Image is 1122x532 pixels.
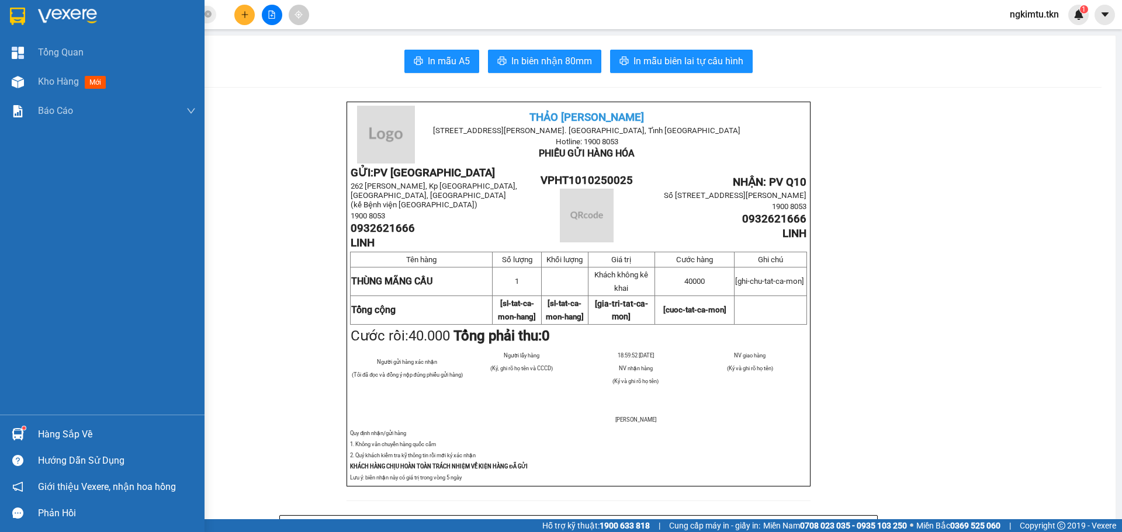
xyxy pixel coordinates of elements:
span: Miền Bắc [916,519,1000,532]
img: solution-icon [12,105,24,117]
span: [STREET_ADDRESS][PERSON_NAME]. [GEOGRAPHIC_DATA], Tỉnh [GEOGRAPHIC_DATA] [433,126,740,135]
span: Miền Nam [763,519,907,532]
span: 40000 [684,277,705,286]
span: Hotline: 1900 8053 [556,137,618,146]
strong: KHÁCH HÀNG CHỊU HOÀN TOÀN TRÁCH NHIỆM VỀ KIỆN HÀNG ĐÃ GỬI [350,463,528,470]
span: THẢO [PERSON_NAME] [529,111,644,124]
span: (Ký và ghi rõ họ tên) [727,365,773,371]
span: caret-down [1100,9,1110,20]
span: 1 [515,277,519,286]
button: caret-down [1095,5,1115,25]
span: [ghi-chu-tat-ca-mon] [735,277,804,286]
span: ⚪️ [910,523,913,528]
div: Phản hồi [38,505,196,522]
button: printerIn mẫu biên lai tự cấu hình [610,50,753,73]
span: Cung cấp máy in - giấy in: [669,519,760,532]
span: copyright [1057,521,1065,530]
span: [cuoc-tat-ca-mon] [663,305,726,314]
span: 2. Quý khách kiểm tra kỹ thông tin rồi mới ký xác nhận [350,452,476,458]
span: VPHT1010250025 [541,174,633,187]
button: plus [234,5,255,25]
span: mới [85,76,106,89]
span: 18:59:52 [DATE] [618,352,654,359]
button: printerIn biên nhận 80mm [488,50,601,73]
span: In mẫu biên lai tự cấu hình [633,54,743,68]
img: logo-vxr [10,8,25,25]
span: Tên hàng [406,255,437,264]
span: LINH [351,237,375,249]
span: Hỗ trợ kỹ thuật: [542,519,650,532]
span: printer [414,56,423,67]
span: question-circle [12,455,23,466]
sup: 1 [22,426,26,430]
span: (Tôi đã đọc và đồng ý nộp đúng phiếu gửi hàng) [352,371,463,378]
span: | [1009,519,1011,532]
span: close-circle [205,11,212,18]
span: Người lấy hàng [504,352,539,359]
strong: GỬI: [351,166,495,179]
span: 1 [1082,5,1086,13]
span: Số [STREET_ADDRESS][PERSON_NAME] [664,191,806,200]
span: notification [12,481,23,492]
span: 1. Không vân chuyển hàng quốc cấm [350,441,436,447]
span: PV [GEOGRAPHIC_DATA] [373,166,495,179]
span: file-add [268,11,276,19]
sup: 1 [1080,5,1088,13]
img: warehouse-icon [12,76,24,88]
button: aim [289,5,309,25]
span: Cước rồi: [351,328,550,344]
span: Kho hàng [38,76,79,87]
span: LINH [782,227,806,240]
strong: Tổng cộng [351,304,396,315]
span: 262 [PERSON_NAME], Kp [GEOGRAPHIC_DATA], [GEOGRAPHIC_DATA], [GEOGRAPHIC_DATA] (kế Bệnh viện [GEOG... [351,182,517,209]
strong: 0369 525 060 [950,521,1000,530]
span: printer [619,56,629,67]
span: PHIẾU GỬI HÀNG HÓA [539,148,635,159]
span: close-circle [205,9,212,20]
span: Quy định nhận/gửi hàng [350,430,406,436]
img: warehouse-icon [12,428,24,440]
button: printerIn mẫu A5 [404,50,479,73]
span: Báo cáo [38,103,73,118]
span: (Ký và ghi rõ họ tên) [612,378,659,384]
span: | [659,519,660,532]
img: logo.jpg [15,15,73,73]
span: Lưu ý: biên nhận này có giá trị trong vòng 5 ngày [350,474,462,481]
span: THÙNG MÃNG CẦU [351,276,432,287]
li: Hotline: 1900 8153 [109,43,489,58]
img: qr-code [560,189,614,242]
span: Người gửi hàng xác nhận [377,359,437,365]
span: plus [241,11,249,19]
span: Giới thiệu Vexere, nhận hoa hồng [38,479,176,494]
span: Khách không kê khai [594,270,648,293]
span: [sl-tat-ca-mon-hang] [498,299,536,321]
span: printer [497,56,507,67]
span: 0932621666 [351,222,415,235]
span: NHẬN: PV Q10 [733,176,806,189]
div: Hàng sắp về [38,426,196,443]
span: 1900 8053 [351,211,385,220]
span: ngkimtu.tkn [1000,7,1068,22]
span: down [186,106,196,116]
span: Giá trị [611,255,631,264]
span: Tổng Quan [38,45,84,60]
span: NV nhận hàng [619,365,653,371]
img: dashboard-icon [12,47,24,59]
span: Khối lượng [546,255,583,264]
span: [gia-tri-tat-ca-mon] [595,299,648,321]
strong: Tổng phải thu: [453,328,550,344]
span: 40.000 [408,328,450,344]
button: file-add [262,5,282,25]
span: 0932621666 [742,213,806,225]
span: Số lượng [502,255,532,264]
span: 0 [542,328,550,344]
span: message [12,507,23,519]
b: GỬI : PV Q10 [15,85,108,104]
span: [PERSON_NAME] [615,416,656,423]
strong: 1900 633 818 [600,521,650,530]
span: [sl-tat-ca-mon-hang] [546,299,584,321]
span: Ghi chú [758,255,783,264]
span: Cước hàng [676,255,713,264]
span: In mẫu A5 [428,54,470,68]
span: 1900 8053 [772,202,806,211]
